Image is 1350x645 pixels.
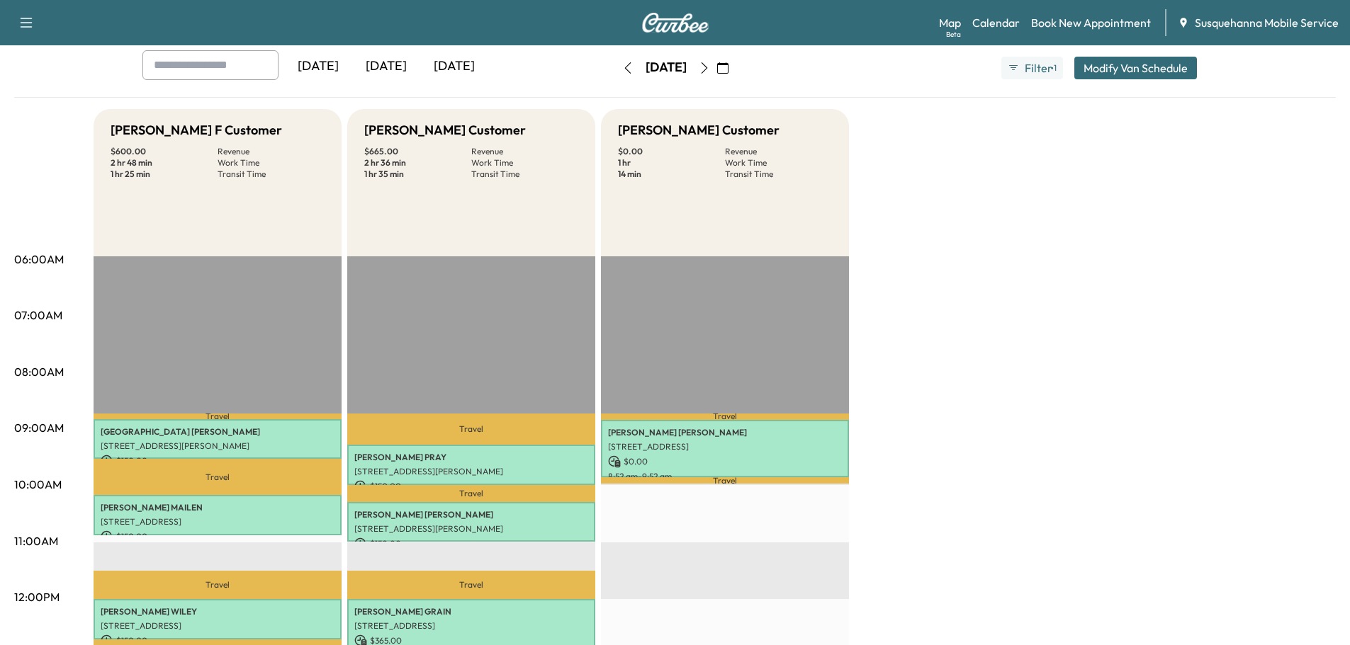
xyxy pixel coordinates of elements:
[111,169,218,180] p: 1 hr 25 min
[618,120,780,140] h5: [PERSON_NAME] Customer
[725,169,832,180] p: Transit Time
[725,157,832,169] p: Work Time
[646,59,687,76] div: [DATE]
[364,157,471,169] p: 2 hr 36 min
[347,413,595,445] p: Travel
[94,571,342,599] p: Travel
[608,471,842,482] p: 8:52 am - 9:52 am
[1031,14,1151,31] a: Book New Appointment
[347,485,595,502] p: Travel
[354,537,588,550] p: $ 150.00
[354,466,588,477] p: [STREET_ADDRESS][PERSON_NAME]
[1001,57,1062,79] button: Filter●1
[471,146,578,157] p: Revenue
[364,120,526,140] h5: [PERSON_NAME] Customer
[14,588,60,605] p: 12:00PM
[608,427,842,438] p: [PERSON_NAME] [PERSON_NAME]
[347,571,595,599] p: Travel
[601,477,849,484] p: Travel
[1054,62,1057,74] span: 1
[364,169,471,180] p: 1 hr 35 min
[420,50,488,83] div: [DATE]
[218,169,325,180] p: Transit Time
[111,146,218,157] p: $ 600.00
[946,29,961,40] div: Beta
[1195,14,1339,31] span: Susquehanna Mobile Service
[101,455,334,467] p: $ 150.00
[972,14,1020,31] a: Calendar
[354,509,588,520] p: [PERSON_NAME] [PERSON_NAME]
[608,455,842,468] p: $ 0.00
[14,307,62,324] p: 07:00AM
[618,169,725,180] p: 14 min
[618,146,725,157] p: $ 0.00
[1025,59,1050,76] span: Filter
[14,251,64,268] p: 06:00AM
[14,363,64,380] p: 08:00AM
[218,146,325,157] p: Revenue
[284,50,352,83] div: [DATE]
[14,476,62,493] p: 10:00AM
[364,146,471,157] p: $ 665.00
[101,516,334,527] p: [STREET_ADDRESS]
[618,157,725,169] p: 1 hr
[1050,64,1053,72] span: ●
[354,452,588,463] p: [PERSON_NAME] PRAY
[14,532,58,549] p: 11:00AM
[354,523,588,535] p: [STREET_ADDRESS][PERSON_NAME]
[354,480,588,493] p: $ 150.00
[471,157,578,169] p: Work Time
[352,50,420,83] div: [DATE]
[641,13,709,33] img: Curbee Logo
[111,120,282,140] h5: [PERSON_NAME] F Customer
[218,157,325,169] p: Work Time
[101,440,334,452] p: [STREET_ADDRESS][PERSON_NAME]
[94,459,342,495] p: Travel
[354,606,588,617] p: [PERSON_NAME] GRAIN
[101,620,334,632] p: [STREET_ADDRESS]
[608,441,842,452] p: [STREET_ADDRESS]
[725,146,832,157] p: Revenue
[101,606,334,617] p: [PERSON_NAME] WILEY
[471,169,578,180] p: Transit Time
[939,14,961,31] a: MapBeta
[101,502,334,513] p: [PERSON_NAME] MAILEN
[601,413,849,420] p: Travel
[111,157,218,169] p: 2 hr 48 min
[101,530,334,543] p: $ 150.00
[1074,57,1197,79] button: Modify Van Schedule
[101,426,334,438] p: [GEOGRAPHIC_DATA] [PERSON_NAME]
[14,419,64,436] p: 09:00AM
[94,413,342,419] p: Travel
[354,620,588,632] p: [STREET_ADDRESS]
